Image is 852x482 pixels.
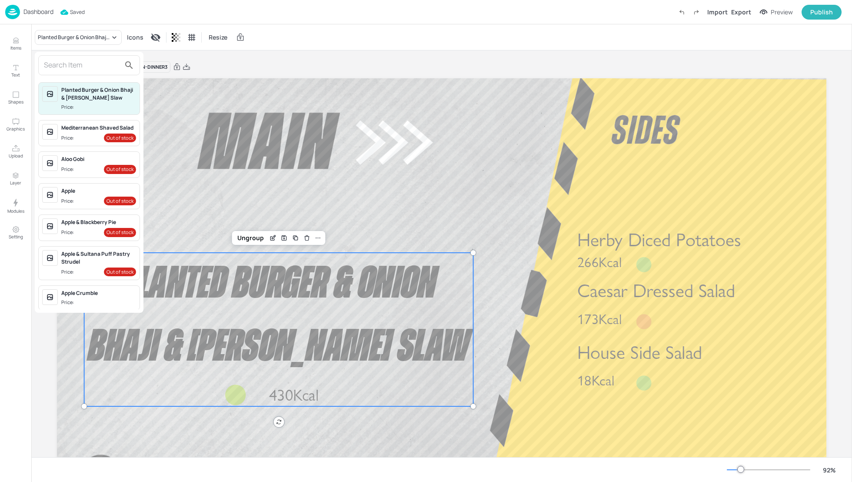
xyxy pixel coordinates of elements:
div: Apple & Sultana Puff Pastry Strudel [61,250,136,266]
div: Price: [61,299,76,306]
div: Price: [61,166,76,173]
div: Price: [61,229,76,236]
div: Apple & Blackberry Pie [61,218,136,226]
button: search [120,57,138,74]
div: Price: [61,104,76,111]
div: Out of stock [104,165,136,174]
div: Out of stock [104,228,136,237]
div: Apple [61,187,136,195]
div: Planted Burger & Onion Bhaji & [PERSON_NAME] Slaw [61,86,136,102]
div: Mediterranean Shaved Salad [61,124,136,132]
input: Search Item [44,58,120,72]
div: Price: [61,134,76,142]
div: Price: [61,268,76,276]
div: Aloo Gobi [61,155,136,163]
div: Price: [61,197,76,205]
div: Out of stock [104,268,136,277]
div: Out of stock [104,197,136,206]
div: Apple Crumble [61,289,136,297]
div: Out of stock [104,134,136,143]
